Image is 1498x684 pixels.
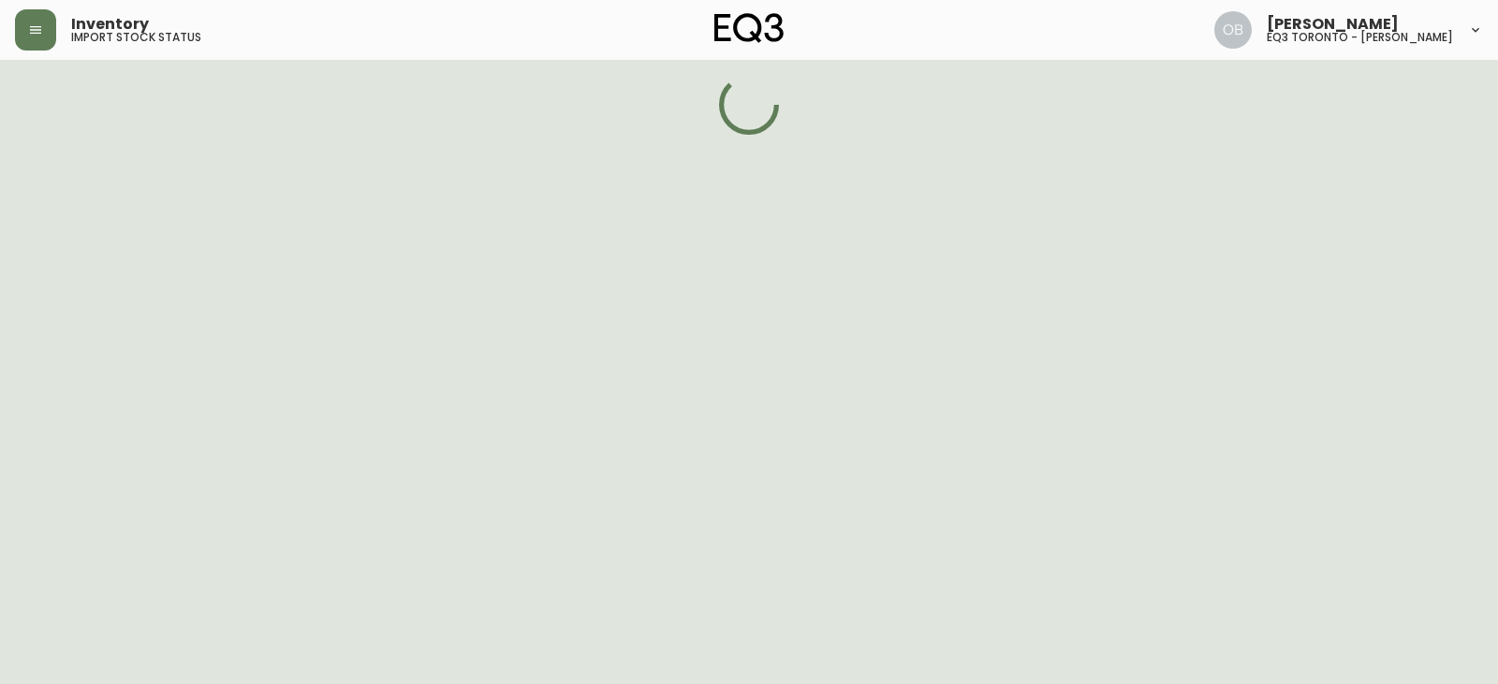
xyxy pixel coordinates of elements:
img: logo [714,13,784,43]
h5: import stock status [71,32,201,43]
span: Inventory [71,17,149,32]
h5: eq3 toronto - [PERSON_NAME] [1267,32,1453,43]
img: 8e0065c524da89c5c924d5ed86cfe468 [1214,11,1252,49]
span: [PERSON_NAME] [1267,17,1399,32]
